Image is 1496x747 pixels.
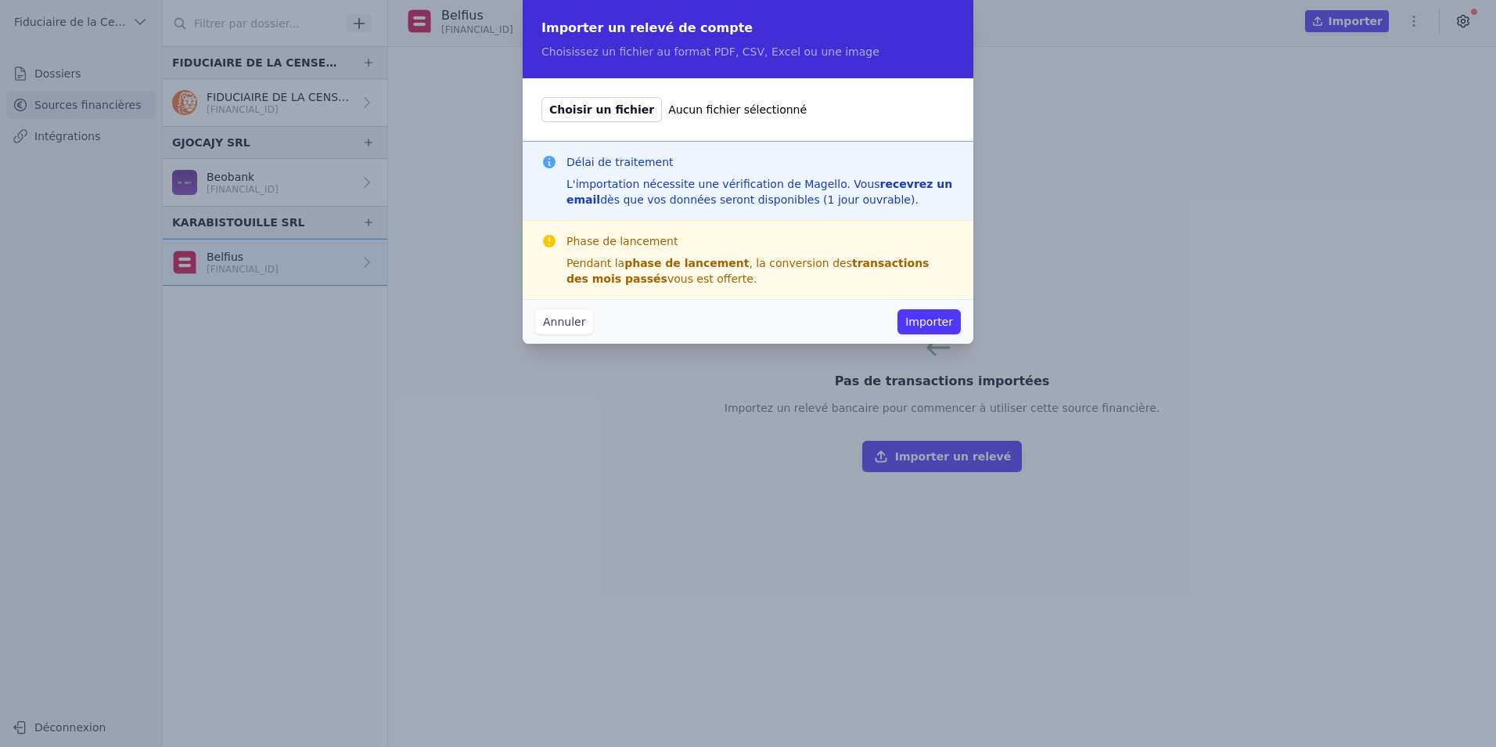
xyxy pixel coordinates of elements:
h3: Phase de lancement [566,233,955,249]
button: Annuler [535,309,593,334]
button: Importer [897,309,961,334]
span: Choisir un fichier [541,97,662,122]
span: Aucun fichier sélectionné [668,102,807,117]
p: Choisissez un fichier au format PDF, CSV, Excel ou une image [541,44,955,60]
h3: Délai de traitement [566,154,955,170]
strong: phase de lancement [624,257,749,269]
div: Pendant la , la conversion des vous est offerte. [566,255,955,287]
h2: Importer un relevé de compte [541,19,955,38]
div: L'importation nécessite une vérification de Magello. Vous dès que vos données seront disponibles ... [566,176,955,207]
